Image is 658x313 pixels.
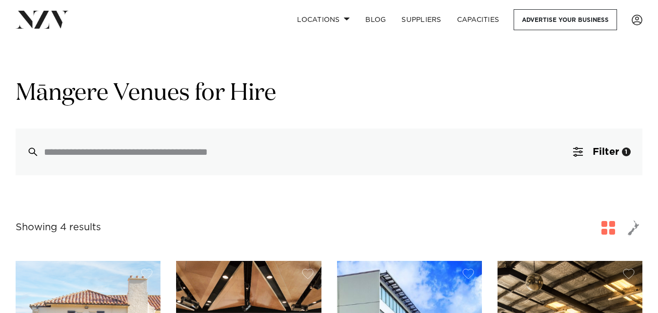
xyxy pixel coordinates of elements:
a: Advertise your business [514,9,617,30]
a: Locations [289,9,358,30]
a: Capacities [449,9,507,30]
img: nzv-logo.png [16,11,69,28]
a: SUPPLIERS [394,9,449,30]
div: 1 [622,147,631,156]
span: Filter [593,147,619,157]
h1: Māngere Venues for Hire [16,78,642,109]
button: Filter1 [561,129,642,175]
a: BLOG [358,9,394,30]
div: Showing 4 results [16,220,101,235]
